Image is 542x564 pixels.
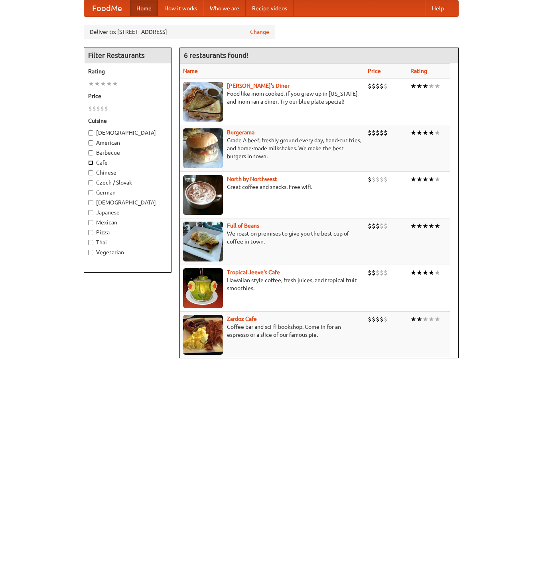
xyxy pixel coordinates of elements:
[368,315,372,324] li: $
[183,90,361,106] p: Food like mom cooked, if you grew up in [US_STATE] and mom ran a diner. Try our blue plate special!
[88,129,167,137] label: [DEMOGRAPHIC_DATA]
[428,315,434,324] li: ★
[416,315,422,324] li: ★
[88,160,93,165] input: Cafe
[380,128,384,137] li: $
[422,268,428,277] li: ★
[94,79,100,88] li: ★
[376,128,380,137] li: $
[100,79,106,88] li: ★
[250,28,269,36] a: Change
[368,128,372,137] li: $
[422,128,428,137] li: ★
[88,190,93,195] input: German
[183,323,361,339] p: Coffee bar and sci-fi bookshop. Come in for an espresso or a slice of our famous pie.
[410,222,416,230] li: ★
[384,82,388,90] li: $
[88,228,167,236] label: Pizza
[88,220,93,225] input: Mexican
[84,0,130,16] a: FoodMe
[88,140,93,145] input: American
[183,268,223,308] img: jeeves.jpg
[88,208,167,216] label: Japanese
[246,0,294,16] a: Recipe videos
[88,250,93,255] input: Vegetarian
[88,169,167,177] label: Chinese
[88,79,94,88] li: ★
[372,128,376,137] li: $
[376,82,380,90] li: $
[183,68,198,74] a: Name
[434,82,440,90] li: ★
[434,268,440,277] li: ★
[227,269,280,275] a: Tropical Jeeve's Cafe
[410,128,416,137] li: ★
[416,128,422,137] li: ★
[410,175,416,184] li: ★
[96,104,100,113] li: $
[158,0,203,16] a: How it works
[227,222,259,229] b: Full of Beans
[434,222,440,230] li: ★
[434,175,440,184] li: ★
[416,268,422,277] li: ★
[368,82,372,90] li: $
[92,104,96,113] li: $
[88,170,93,175] input: Chinese
[434,128,440,137] li: ★
[183,276,361,292] p: Hawaiian style coffee, fresh juices, and tropical fruit smoothies.
[426,0,450,16] a: Help
[416,175,422,184] li: ★
[183,82,223,122] img: sallys.jpg
[368,68,381,74] a: Price
[422,82,428,90] li: ★
[183,136,361,160] p: Grade A beef, freshly ground every day, hand-cut fries, and home-made milkshakes. We make the bes...
[88,130,93,136] input: [DEMOGRAPHIC_DATA]
[88,67,167,75] h5: Rating
[88,238,167,246] label: Thai
[227,316,257,322] a: Zardoz Cafe
[106,79,112,88] li: ★
[428,82,434,90] li: ★
[84,25,275,39] div: Deliver to: [STREET_ADDRESS]
[84,47,171,63] h4: Filter Restaurants
[422,175,428,184] li: ★
[410,68,427,74] a: Rating
[380,222,384,230] li: $
[88,240,93,245] input: Thai
[183,230,361,246] p: We roast on premises to give you the best cup of coffee in town.
[88,159,167,167] label: Cafe
[428,175,434,184] li: ★
[368,268,372,277] li: $
[368,222,372,230] li: $
[183,175,223,215] img: north.jpg
[384,128,388,137] li: $
[88,198,167,206] label: [DEMOGRAPHIC_DATA]
[384,222,388,230] li: $
[380,175,384,184] li: $
[88,149,167,157] label: Barbecue
[428,222,434,230] li: ★
[88,230,93,235] input: Pizza
[227,83,290,89] a: [PERSON_NAME]'s Diner
[183,183,361,191] p: Great coffee and snacks. Free wifi.
[104,104,108,113] li: $
[227,129,254,136] a: Burgerama
[88,92,167,100] h5: Price
[184,51,248,59] ng-pluralize: 6 restaurants found!
[88,210,93,215] input: Japanese
[100,104,104,113] li: $
[376,175,380,184] li: $
[422,315,428,324] li: ★
[384,315,388,324] li: $
[88,248,167,256] label: Vegetarian
[372,82,376,90] li: $
[372,222,376,230] li: $
[384,175,388,184] li: $
[88,179,167,187] label: Czech / Slovak
[372,175,376,184] li: $
[422,222,428,230] li: ★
